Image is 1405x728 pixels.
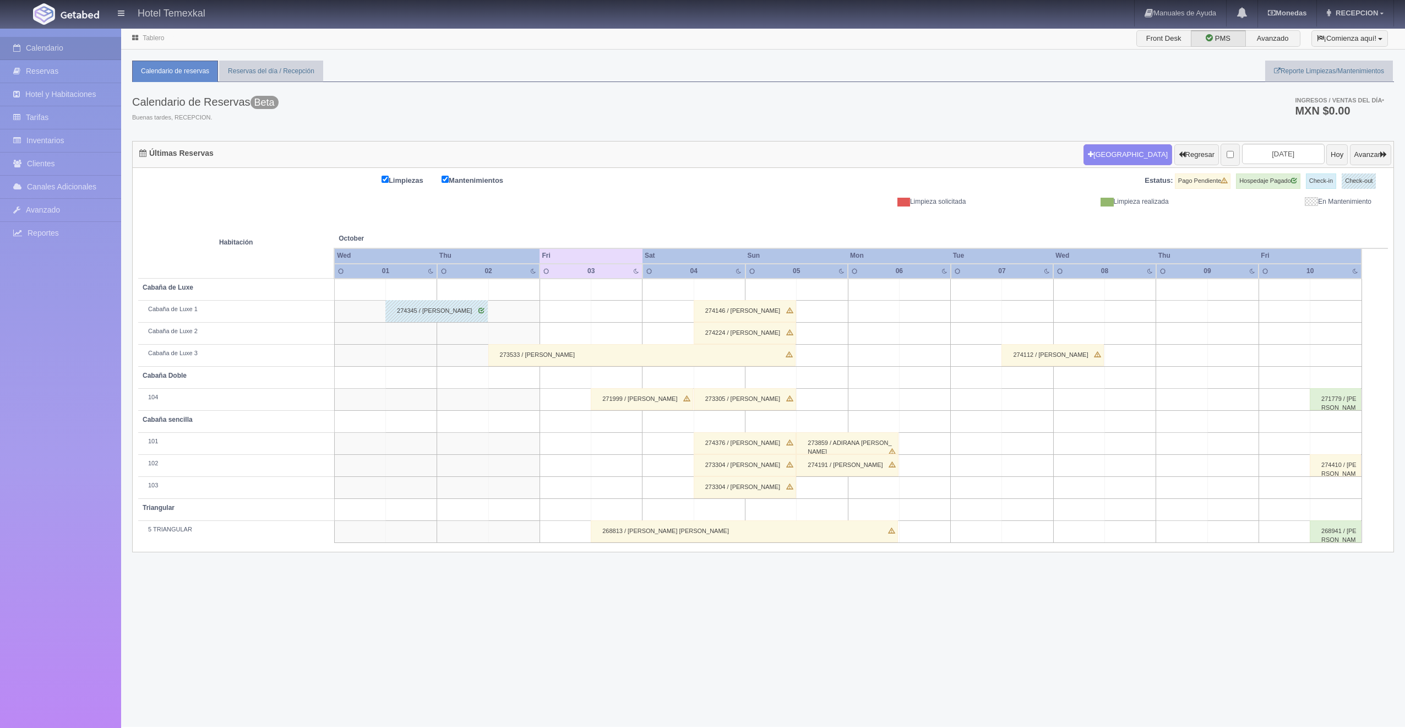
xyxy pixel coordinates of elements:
[33,3,55,25] img: Getabed
[1311,30,1388,47] button: ¡Comienza aquí!
[1175,173,1230,189] label: Pago Pendiente
[1191,267,1224,276] div: 09
[1342,173,1376,189] label: Check-out
[442,176,449,183] input: Mantenimientos
[694,300,796,322] div: 274146 / [PERSON_NAME]
[796,432,898,454] div: 273859 / ADIRANA [PERSON_NAME]
[143,437,330,446] div: 101
[369,267,402,276] div: 01
[883,267,916,276] div: 06
[437,248,540,263] th: Thu
[143,393,330,402] div: 104
[132,61,218,82] a: Calendario de reservas
[61,10,99,19] img: Getabed
[985,267,1018,276] div: 07
[1245,30,1300,47] label: Avanzado
[143,34,164,42] a: Tablero
[1156,248,1259,263] th: Thu
[1295,105,1384,116] h3: MXN $0.00
[385,300,488,322] div: 274345 / [PERSON_NAME]
[1265,61,1393,82] a: Reporte Limpiezas/Mantenimientos
[1268,9,1306,17] b: Monedas
[642,248,745,263] th: Sat
[1174,144,1219,165] button: Regresar
[540,248,642,263] th: Fri
[848,248,951,263] th: Mon
[796,454,898,476] div: 274191 / [PERSON_NAME]
[143,372,187,379] b: Cabaña Doble
[219,61,323,82] a: Reservas del día / Recepción
[143,349,330,358] div: Cabaña de Luxe 3
[1350,144,1391,165] button: Avanzar
[694,476,796,498] div: 273304 / [PERSON_NAME]
[143,305,330,314] div: Cabaña de Luxe 1
[1088,267,1121,276] div: 08
[1001,344,1104,366] div: 274112 / [PERSON_NAME]
[219,238,253,246] strong: Habitación
[143,459,330,468] div: 102
[694,432,796,454] div: 274376 / [PERSON_NAME]
[745,248,848,263] th: Sun
[143,284,193,291] b: Cabaña de Luxe
[771,197,974,207] div: Limpieza solicitada
[1191,30,1246,47] label: PMS
[678,267,710,276] div: 04
[143,525,330,534] div: 5 TRIANGULAR
[132,113,279,122] span: Buenas tardes, RECEPCION.
[694,454,796,476] div: 273304 / [PERSON_NAME]
[143,504,175,512] b: Triangular
[575,267,607,276] div: 03
[780,267,813,276] div: 05
[1294,267,1326,276] div: 10
[591,388,693,410] div: 271999 / [PERSON_NAME]
[143,416,193,423] b: Cabaña sencilla
[1053,248,1156,263] th: Wed
[442,173,520,186] label: Mantenimientos
[1295,97,1384,104] span: Ingresos / Ventas del día
[143,327,330,336] div: Cabaña de Luxe 2
[488,344,796,366] div: 273533 / [PERSON_NAME]
[1326,144,1348,165] button: Hoy
[1236,173,1300,189] label: Hospedaje Pagado
[339,234,535,243] span: October
[951,248,1054,263] th: Tue
[382,173,440,186] label: Limpiezas
[138,6,205,19] h4: Hotel Temexkal
[1259,248,1362,263] th: Fri
[974,197,1177,207] div: Limpieza realizada
[382,176,389,183] input: Limpiezas
[1136,30,1191,47] label: Front Desk
[1083,144,1172,165] button: [GEOGRAPHIC_DATA]
[1306,173,1336,189] label: Check-in
[1310,520,1361,542] div: 268941 / [PERSON_NAME]
[1145,176,1173,186] label: Estatus:
[694,388,796,410] div: 273305 / [PERSON_NAME]
[1177,197,1380,207] div: En Mantenimiento
[143,481,330,490] div: 103
[1333,9,1378,17] span: RECEPCION
[250,96,279,109] span: Beta
[1310,388,1361,410] div: 271779 / [PERSON_NAME]
[694,322,796,344] div: 274224 / [PERSON_NAME]
[472,267,505,276] div: 02
[139,149,214,157] h4: Últimas Reservas
[132,96,279,108] h3: Calendario de Reservas
[1310,454,1361,476] div: 274410 / [PERSON_NAME]
[591,520,898,542] div: 268813 / [PERSON_NAME] [PERSON_NAME]
[334,248,437,263] th: Wed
